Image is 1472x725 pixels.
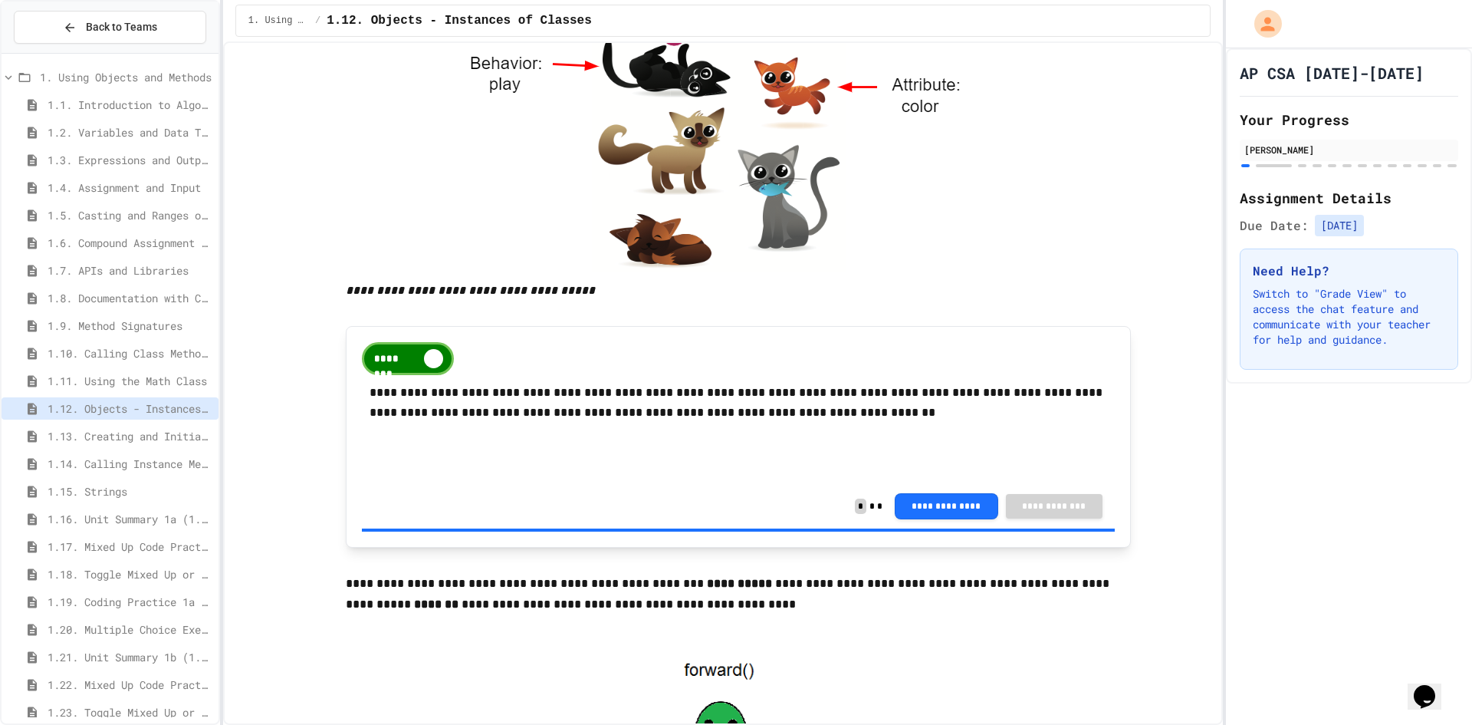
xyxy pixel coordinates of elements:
span: 1.7. APIs and Libraries [48,262,212,278]
span: 1.19. Coding Practice 1a (1.1-1.6) [48,594,212,610]
div: My Account [1238,6,1286,41]
span: 1.22. Mixed Up Code Practice 1b (1.7-1.15) [48,677,212,693]
span: 1.6. Compound Assignment Operators [48,235,212,251]
span: 1.21. Unit Summary 1b (1.7-1.15) [48,649,212,665]
span: 1.10. Calling Class Methods [48,345,212,361]
span: 1.13. Creating and Initializing Objects: Constructors [48,428,212,444]
span: 1.17. Mixed Up Code Practice 1.1-1.6 [48,539,212,555]
span: 1.20. Multiple Choice Exercises for Unit 1a (1.1-1.6) [48,621,212,638]
button: Back to Teams [14,11,206,44]
iframe: chat widget [1408,664,1457,710]
span: 1.23. Toggle Mixed Up or Write Code Practice 1b (1.7-1.15) [48,704,212,720]
h1: AP CSA [DATE]-[DATE] [1240,62,1424,84]
span: 1.14. Calling Instance Methods [48,456,212,472]
span: 1.2. Variables and Data Types [48,124,212,140]
span: / [315,15,320,27]
span: 1.15. Strings [48,483,212,499]
span: 1.11. Using the Math Class [48,373,212,389]
span: 1.3. Expressions and Output [New] [48,152,212,168]
h2: Assignment Details [1240,187,1458,209]
span: 1.18. Toggle Mixed Up or Write Code Practice 1.1-1.6 [48,566,212,582]
div: [PERSON_NAME] [1244,143,1454,157]
span: 1.4. Assignment and Input [48,180,212,196]
span: 1. Using Objects and Methods [248,15,309,27]
p: Switch to "Grade View" to access the chat feature and communicate with your teacher for help and ... [1253,286,1445,348]
h3: Need Help? [1253,262,1445,280]
h2: Your Progress [1240,109,1458,130]
span: 1.12. Objects - Instances of Classes [327,12,592,30]
span: 1. Using Objects and Methods [40,69,212,85]
span: 1.12. Objects - Instances of Classes [48,400,212,417]
span: Due Date: [1240,216,1309,235]
span: 1.16. Unit Summary 1a (1.1-1.6) [48,511,212,527]
span: 1.1. Introduction to Algorithms, Programming, and Compilers [48,97,212,113]
span: 1.8. Documentation with Comments and Preconditions [48,290,212,306]
span: 1.9. Method Signatures [48,318,212,334]
span: Back to Teams [86,19,157,35]
span: 1.5. Casting and Ranges of Values [48,207,212,223]
span: [DATE] [1315,215,1364,236]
